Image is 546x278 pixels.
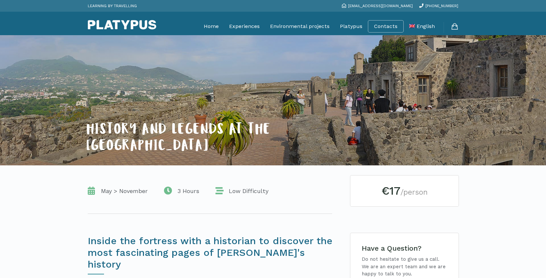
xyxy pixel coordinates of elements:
span: May > November [98,187,148,195]
a: English [409,18,435,35]
span: Have a Question? [362,244,422,252]
span: [EMAIL_ADDRESS][DOMAIN_NAME] [348,4,413,8]
p: LEARNING BY TRAVELLING [88,2,137,10]
h2: €17 [360,185,449,197]
span: English [417,23,435,29]
a: [PHONE_NUMBER] [419,4,458,8]
a: Contacts [374,23,397,30]
a: Environmental projects [270,18,330,35]
a: Platypus [340,18,362,35]
a: [EMAIL_ADDRESS][DOMAIN_NAME] [342,4,413,8]
a: Home [204,18,219,35]
p: Do not hesitate to give us a call. We are an expert team and we are happy to talk to you. [362,256,447,278]
a: Experiences [229,18,260,35]
span: [PHONE_NUMBER] [425,4,458,8]
span: HISTORY AND LEGENDS AT THE [GEOGRAPHIC_DATA] [86,123,271,155]
small: /person [400,188,428,197]
span: Inside the fortress with a historian to discover the most fascinating pages of [PERSON_NAME]'s hi... [88,235,332,270]
span: Low Difficulty [226,187,268,195]
img: Platypus [88,20,156,30]
span: 3 Hours [174,187,199,195]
